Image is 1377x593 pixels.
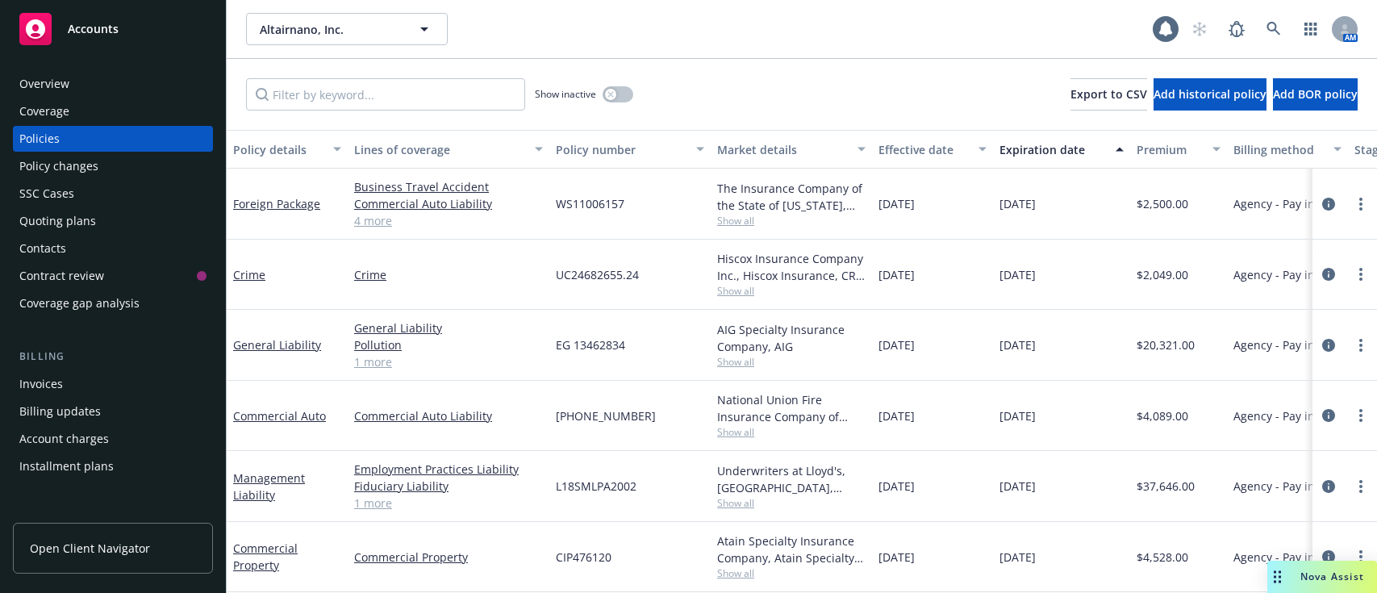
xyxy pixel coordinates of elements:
[354,478,543,495] a: Fiduciary Liability
[13,453,213,479] a: Installment plans
[1227,130,1348,169] button: Billing method
[999,266,1036,283] span: [DATE]
[233,141,323,158] div: Policy details
[354,353,543,370] a: 1 more
[717,566,866,580] span: Show all
[233,196,320,211] a: Foreign Package
[354,266,543,283] a: Crime
[13,290,213,316] a: Coverage gap analysis
[1267,561,1377,593] button: Nova Assist
[556,478,636,495] span: L18SMLPA2002
[717,180,866,214] div: The Insurance Company of the State of [US_STATE], AIG
[19,263,104,289] div: Contract review
[246,78,525,111] input: Filter by keyword...
[30,540,150,557] span: Open Client Navigator
[354,407,543,424] a: Commercial Auto Liability
[19,236,66,261] div: Contacts
[227,130,348,169] button: Policy details
[717,321,866,355] div: AIG Specialty Insurance Company, AIG
[1267,561,1287,593] div: Drag to move
[260,21,399,38] span: Altairnano, Inc.
[19,208,96,234] div: Quoting plans
[1319,194,1338,214] a: circleInformation
[1137,478,1195,495] span: $37,646.00
[1233,195,1336,212] span: Agency - Pay in full
[1137,549,1188,566] span: $4,528.00
[717,355,866,369] span: Show all
[878,336,915,353] span: [DATE]
[354,212,543,229] a: 4 more
[68,23,119,35] span: Accounts
[13,98,213,124] a: Coverage
[1070,78,1147,111] button: Export to CSV
[354,495,543,512] a: 1 more
[1233,141,1324,158] div: Billing method
[19,399,101,424] div: Billing updates
[717,214,866,228] span: Show all
[13,126,213,152] a: Policies
[233,267,265,282] a: Crime
[717,284,866,298] span: Show all
[878,549,915,566] span: [DATE]
[993,130,1130,169] button: Expiration date
[1258,13,1290,45] a: Search
[999,141,1106,158] div: Expiration date
[13,71,213,97] a: Overview
[878,407,915,424] span: [DATE]
[717,532,866,566] div: Atain Specialty Insurance Company, Atain Specialty Insurance Company, Burns & [PERSON_NAME]
[535,87,596,101] span: Show inactive
[999,195,1036,212] span: [DATE]
[19,426,109,452] div: Account charges
[1183,13,1216,45] a: Start snowing
[1130,130,1227,169] button: Premium
[556,195,624,212] span: WS11006157
[1233,549,1336,566] span: Agency - Pay in full
[556,336,625,353] span: EG 13462834
[1351,336,1371,355] a: more
[1137,407,1188,424] span: $4,089.00
[13,236,213,261] a: Contacts
[354,549,543,566] a: Commercial Property
[717,391,866,425] div: National Union Fire Insurance Company of [GEOGRAPHIC_DATA], [GEOGRAPHIC_DATA], AIG
[19,453,114,479] div: Installment plans
[556,549,611,566] span: CIP476120
[1137,336,1195,353] span: $20,321.00
[233,408,326,424] a: Commercial Auto
[13,426,213,452] a: Account charges
[1351,547,1371,566] a: more
[13,399,213,424] a: Billing updates
[19,98,69,124] div: Coverage
[556,266,639,283] span: UC24682655.24
[1137,141,1203,158] div: Premium
[1273,78,1358,111] button: Add BOR policy
[1351,265,1371,284] a: more
[19,126,60,152] div: Policies
[999,478,1036,495] span: [DATE]
[556,407,656,424] span: [PHONE_NUMBER]
[872,130,993,169] button: Effective date
[233,541,298,573] a: Commercial Property
[13,153,213,179] a: Policy changes
[19,371,63,397] div: Invoices
[19,71,69,97] div: Overview
[717,496,866,510] span: Show all
[717,462,866,496] div: Underwriters at Lloyd's, [GEOGRAPHIC_DATA], [PERSON_NAME] of London, CRC Group
[1300,570,1364,583] span: Nova Assist
[1295,13,1327,45] a: Switch app
[549,130,711,169] button: Policy number
[19,153,98,179] div: Policy changes
[999,336,1036,353] span: [DATE]
[13,181,213,207] a: SSC Cases
[1351,194,1371,214] a: more
[1233,407,1336,424] span: Agency - Pay in full
[717,250,866,284] div: Hiscox Insurance Company Inc., Hiscox Insurance, CRC Group
[354,319,543,336] a: General Liability
[1351,477,1371,496] a: more
[1137,195,1188,212] span: $2,500.00
[354,336,543,353] a: Pollution
[13,349,213,365] div: Billing
[13,6,213,52] a: Accounts
[711,130,872,169] button: Market details
[1137,266,1188,283] span: $2,049.00
[354,141,525,158] div: Lines of coverage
